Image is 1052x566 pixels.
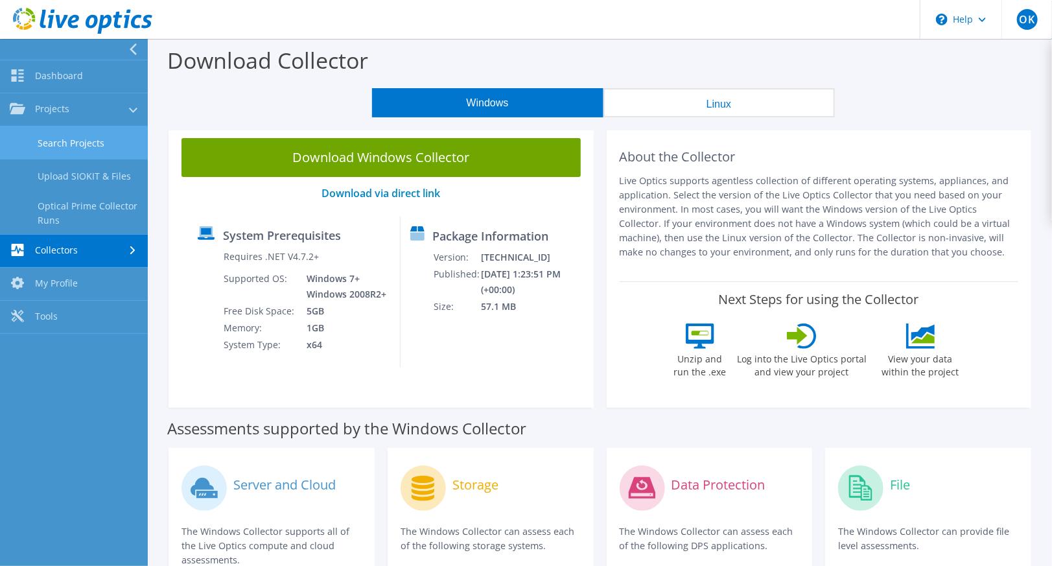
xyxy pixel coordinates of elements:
[838,525,1018,553] p: The Windows Collector can provide file level assessments.
[224,250,319,263] label: Requires .NET V4.7.2+
[434,298,481,315] td: Size:
[890,478,910,491] label: File
[452,478,498,491] label: Storage
[874,349,967,379] label: View your data within the project
[603,88,835,117] button: Linux
[223,336,297,353] td: System Type:
[223,320,297,336] td: Memory:
[167,422,526,435] label: Assessments supported by the Windows Collector
[672,478,766,491] label: Data Protection
[223,303,297,320] td: Free Disk Space:
[372,88,603,117] button: Windows
[936,14,948,25] svg: \n
[223,270,297,303] td: Supported OS:
[670,349,730,379] label: Unzip and run the .exe
[620,174,1019,259] p: Live Optics supports agentless collection of different operating systems, appliances, and applica...
[481,266,588,298] td: [DATE] 1:23:51 PM (+00:00)
[297,336,389,353] td: x64
[321,186,440,200] a: Download via direct link
[167,45,368,75] label: Download Collector
[401,525,581,553] p: The Windows Collector can assess each of the following storage systems.
[434,249,481,266] td: Version:
[297,270,389,303] td: Windows 7+ Windows 2008R2+
[297,303,389,320] td: 5GB
[481,298,588,315] td: 57.1 MB
[434,266,481,298] td: Published:
[481,249,588,266] td: [TECHNICAL_ID]
[736,349,867,379] label: Log into the Live Optics portal and view your project
[620,149,1019,165] h2: About the Collector
[181,138,581,177] a: Download Windows Collector
[297,320,389,336] td: 1GB
[719,292,919,307] label: Next Steps for using the Collector
[233,478,336,491] label: Server and Cloud
[433,230,549,242] label: Package Information
[620,525,800,553] p: The Windows Collector can assess each of the following DPS applications.
[223,229,341,242] label: System Prerequisites
[1017,9,1038,30] span: OK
